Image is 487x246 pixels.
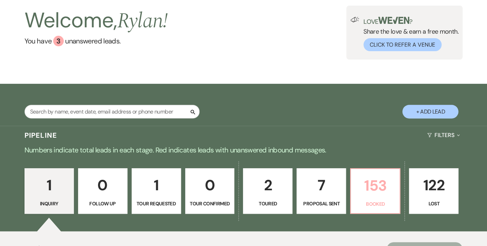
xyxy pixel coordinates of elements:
[413,200,454,207] p: Lost
[248,173,288,197] p: 2
[185,168,235,214] a: 0Tour Confirmed
[378,17,409,24] img: weven-logo-green.svg
[350,168,400,214] a: 153Booked
[359,17,459,51] div: Share the love & earn a free month.
[301,173,341,197] p: 7
[78,168,127,214] a: 0Follow Up
[424,126,462,144] button: Filters
[83,173,123,197] p: 0
[25,168,74,214] a: 1Inquiry
[53,36,64,46] div: 3
[136,200,176,207] p: Tour Requested
[25,105,200,118] input: Search by name, event date, email address or phone number
[190,173,230,197] p: 0
[355,200,395,208] p: Booked
[363,17,459,25] p: Love ?
[25,6,168,36] h2: Welcome,
[297,168,346,214] a: 7Proposal Sent
[350,17,359,22] img: loud-speaker-illustration.svg
[190,200,230,207] p: Tour Confirmed
[413,173,454,197] p: 122
[132,168,181,214] a: 1Tour Requested
[409,168,458,214] a: 122Lost
[29,173,69,197] p: 1
[117,5,168,37] span: Rylan !
[355,174,395,197] p: 153
[301,200,341,207] p: Proposal Sent
[243,168,292,214] a: 2Toured
[402,105,458,118] button: + Add Lead
[25,36,168,46] a: You have 3 unanswered leads.
[248,200,288,207] p: Toured
[83,200,123,207] p: Follow Up
[363,38,441,51] button: Click to Refer a Venue
[25,130,57,140] h3: Pipeline
[29,200,69,207] p: Inquiry
[136,173,176,197] p: 1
